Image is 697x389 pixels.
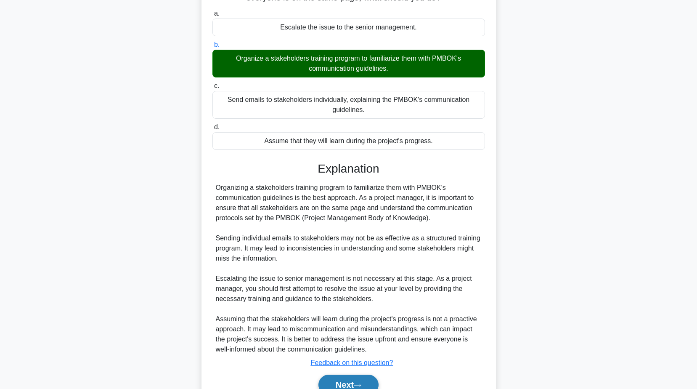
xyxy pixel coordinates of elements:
[214,82,219,89] span: c.
[214,123,220,131] span: d.
[212,50,485,77] div: Organize a stakeholders training program to familiarize them with PMBOK's communication guidelines.
[217,162,480,176] h3: Explanation
[212,19,485,36] div: Escalate the issue to the senior management.
[212,91,485,119] div: Send emails to stakeholders individually, explaining the PMBOK's communication guidelines.
[214,10,220,17] span: a.
[216,183,482,354] div: Organizing a stakeholders training program to familiarize them with PMBOK's communication guideli...
[311,359,393,366] a: Feedback on this question?
[212,132,485,150] div: Assume that they will learn during the project's progress.
[214,41,220,48] span: b.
